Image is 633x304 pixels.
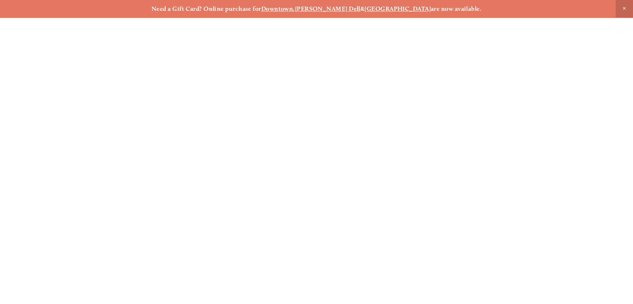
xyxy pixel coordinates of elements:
[431,5,482,12] strong: are now available.
[293,5,295,12] strong: ,
[151,5,261,12] strong: Need a Gift Card? Online purchase for
[365,5,431,12] a: [GEOGRAPHIC_DATA]
[360,5,365,12] strong: &
[261,5,293,12] a: Downtown
[295,5,360,12] a: [PERSON_NAME] Dell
